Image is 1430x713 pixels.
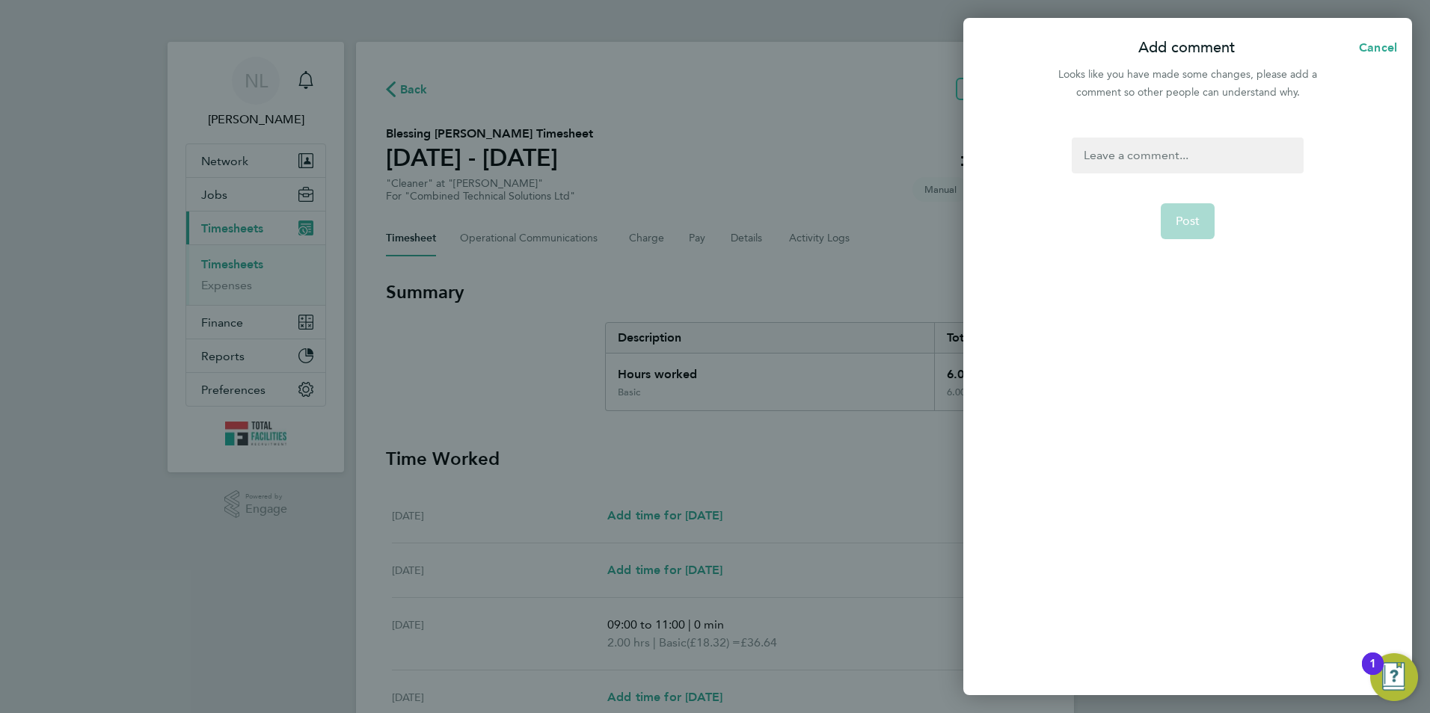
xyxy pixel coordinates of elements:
[1138,37,1235,58] p: Add comment
[1370,653,1418,701] button: Open Resource Center, 1 new notification
[1335,33,1412,63] button: Cancel
[1369,664,1376,683] div: 1
[1354,40,1397,55] span: Cancel
[1050,66,1325,102] div: Looks like you have made some changes, please add a comment so other people can understand why.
